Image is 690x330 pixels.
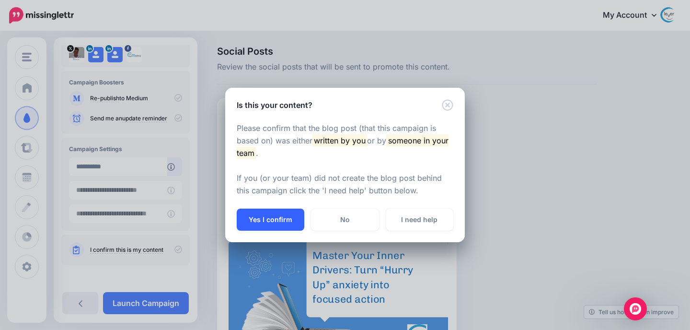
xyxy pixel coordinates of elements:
button: Close [442,99,453,111]
h5: Is this your content? [237,99,312,111]
a: I need help [386,209,453,231]
a: No [311,209,379,231]
p: Please confirm that the blog post (that this campaign is based on) was either or by . If you (or ... [237,122,453,197]
mark: written by you [312,134,367,147]
div: Open Intercom Messenger [624,297,647,320]
mark: someone in your team [237,134,448,159]
button: Yes I confirm [237,209,304,231]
